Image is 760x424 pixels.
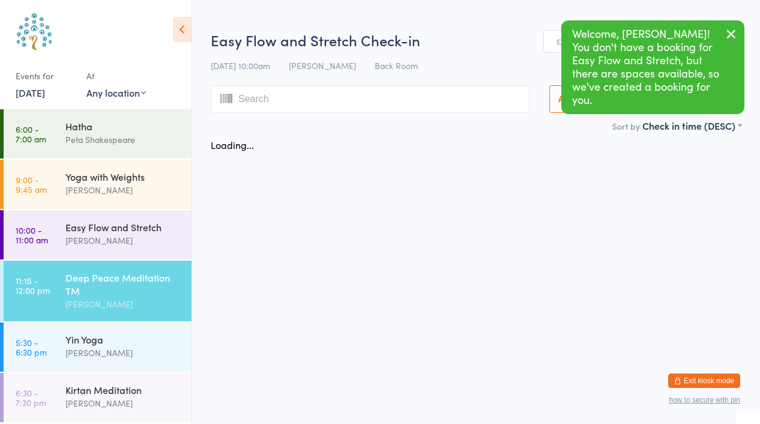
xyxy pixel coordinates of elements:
[16,276,50,295] time: 11:15 - 12:00 pm
[289,59,356,71] span: [PERSON_NAME]
[4,210,192,259] a: 10:00 -11:00 amEasy Flow and Stretch[PERSON_NAME]
[86,66,146,86] div: At
[12,9,57,54] img: Australian School of Meditation & Yoga
[65,346,181,360] div: [PERSON_NAME]
[211,85,529,113] input: Search
[65,271,181,297] div: Deep Peace Meditation TM
[16,66,74,86] div: Events for
[16,338,47,357] time: 5:30 - 6:30 pm
[65,383,181,396] div: Kirtan Meditation
[16,124,46,144] time: 6:00 - 7:00 am
[211,30,741,50] h2: Easy Flow and Stretch Check-in
[4,109,192,159] a: 6:00 -7:00 amHathaPeta Shakespeare
[4,373,192,422] a: 6:30 -7:30 pmKirtan Meditation[PERSON_NAME]
[16,225,48,244] time: 10:00 - 11:00 am
[642,119,741,132] div: Check in time (DESC)
[65,234,181,247] div: [PERSON_NAME]
[65,170,181,183] div: Yoga with Weights
[211,59,270,71] span: [DATE] 10:00am
[4,261,192,321] a: 11:15 -12:00 pmDeep Peace Meditation TM[PERSON_NAME]
[211,138,254,151] div: Loading...
[65,220,181,234] div: Easy Flow and Stretch
[65,183,181,197] div: [PERSON_NAME]
[65,133,181,147] div: Peta Shakespeare
[668,374,740,388] button: Exit kiosk mode
[65,396,181,410] div: [PERSON_NAME]
[86,86,146,99] div: Any location
[65,120,181,133] div: Hatha
[16,175,47,194] time: 9:00 - 9:45 am
[4,160,192,209] a: 9:00 -9:45 amYoga with Weights[PERSON_NAME]
[16,86,45,99] a: [DATE]
[669,396,740,404] button: how to secure with pin
[549,85,619,113] button: All Bookings
[561,20,744,114] div: Welcome, [PERSON_NAME]! You don't have a booking for Easy Flow and Stretch, but there are spaces ...
[612,120,640,132] label: Sort by
[16,388,46,407] time: 6:30 - 7:30 pm
[65,297,181,311] div: [PERSON_NAME]
[375,59,418,71] span: Back Room
[65,333,181,346] div: Yin Yoga
[4,323,192,372] a: 5:30 -6:30 pmYin Yoga[PERSON_NAME]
